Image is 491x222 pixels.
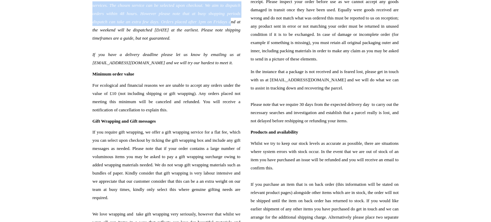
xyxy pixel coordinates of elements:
[92,71,134,77] span: Minimum order value
[251,129,298,135] span: Products and availability
[92,81,240,114] span: For ecological and financial reasons we are unable to accept any orders under the value of £10 (n...
[92,119,156,124] span: Gift Wrapping and Gift messages
[251,68,399,125] span: In the instance that a package is not received and is feared lost, please get in touch with us at...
